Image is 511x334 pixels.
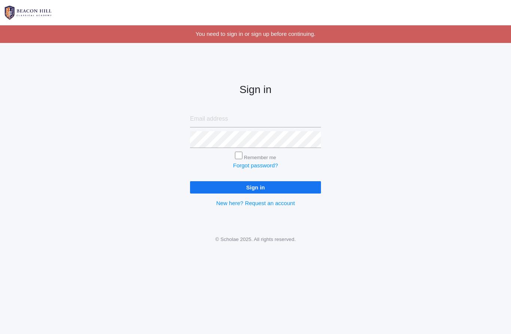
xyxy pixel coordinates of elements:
input: Sign in [190,181,321,194]
a: New here? Request an account [216,200,295,206]
label: Remember me [244,155,276,160]
input: Email address [190,111,321,127]
a: Forgot password? [233,162,278,168]
h2: Sign in [190,84,321,96]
